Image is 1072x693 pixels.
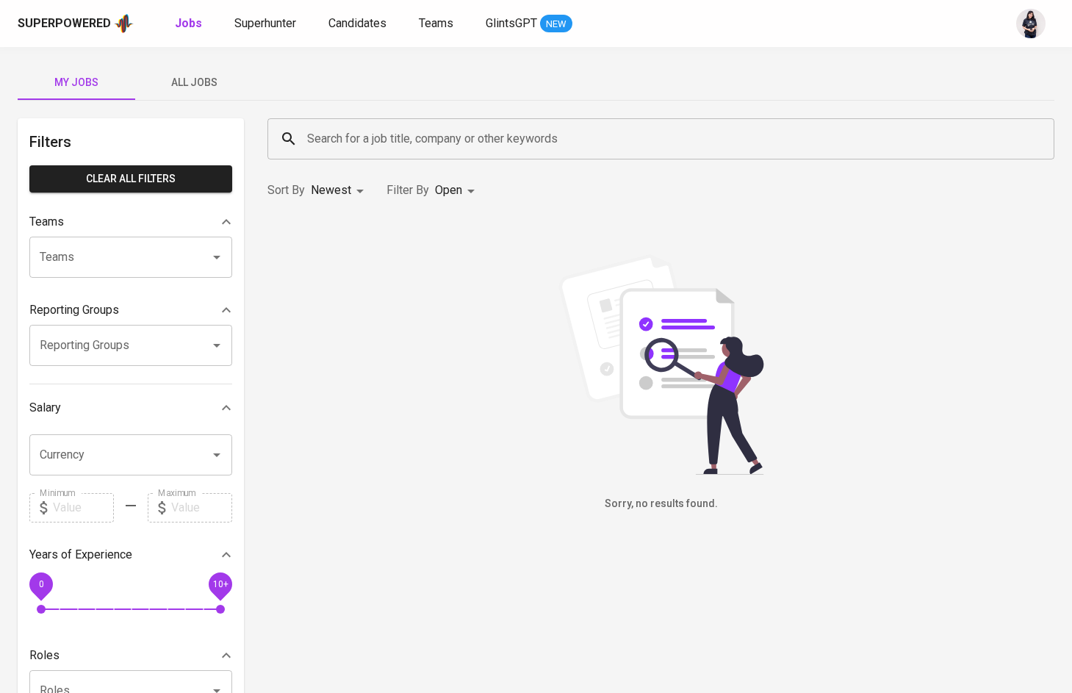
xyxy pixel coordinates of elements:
[419,16,453,30] span: Teams
[1016,9,1046,38] img: monata@glints.com
[18,12,134,35] a: Superpoweredapp logo
[267,496,1054,512] h6: Sorry, no results found.
[29,647,60,664] p: Roles
[386,182,429,199] p: Filter By
[29,301,119,319] p: Reporting Groups
[206,247,227,267] button: Open
[29,393,232,423] div: Salary
[29,641,232,670] div: Roles
[311,182,351,199] p: Newest
[551,254,771,475] img: file_searching.svg
[29,130,232,154] h6: Filters
[18,15,111,32] div: Superpowered
[29,295,232,325] div: Reporting Groups
[206,445,227,465] button: Open
[175,16,202,30] b: Jobs
[175,15,205,33] a: Jobs
[435,183,462,197] span: Open
[311,177,369,204] div: Newest
[234,16,296,30] span: Superhunter
[234,15,299,33] a: Superhunter
[328,16,386,30] span: Candidates
[435,177,480,204] div: Open
[540,17,572,32] span: NEW
[114,12,134,35] img: app logo
[419,15,456,33] a: Teams
[144,73,244,92] span: All Jobs
[486,15,572,33] a: GlintsGPT NEW
[53,493,114,523] input: Value
[29,540,232,570] div: Years of Experience
[29,165,232,193] button: Clear All filters
[212,578,228,589] span: 10+
[29,207,232,237] div: Teams
[29,213,64,231] p: Teams
[206,335,227,356] button: Open
[29,399,61,417] p: Salary
[328,15,389,33] a: Candidates
[171,493,232,523] input: Value
[41,170,220,188] span: Clear All filters
[486,16,537,30] span: GlintsGPT
[26,73,126,92] span: My Jobs
[29,546,132,564] p: Years of Experience
[38,578,43,589] span: 0
[267,182,305,199] p: Sort By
